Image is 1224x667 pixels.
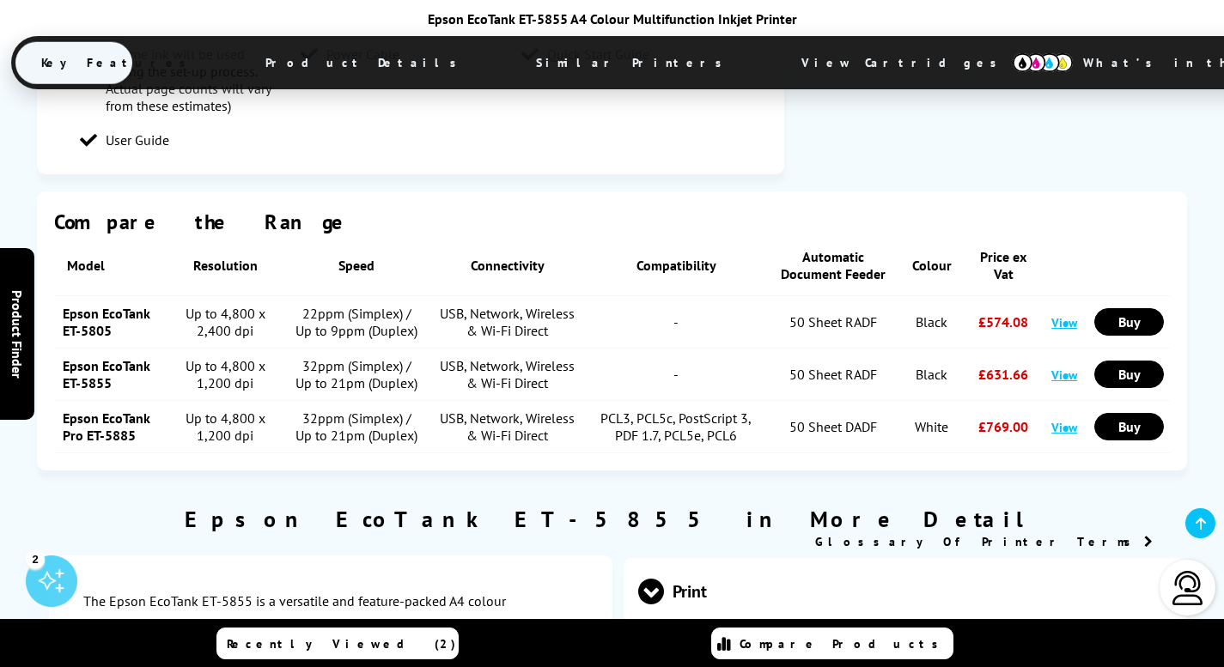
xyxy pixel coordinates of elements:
span: User Guide [106,131,169,149]
h2: Epson EcoTank ET-5855 in More Detail [37,505,1188,533]
td: Up to 4,800 x 1,200 dpi [167,349,284,401]
td: 32ppm (Simplex) / Up to 21pm (Duplex) [284,401,429,453]
span: Product Details [240,42,491,83]
a: Buy [1094,413,1164,440]
td: PCL3, PCL5c, PostScript 3, PDF 1.7, PCL5e, PCL6 [585,401,767,453]
td: 22ppm (Simplex) / Up to 9ppm (Duplex) [284,296,429,349]
div: 2 [26,549,45,568]
td: - [585,349,767,401]
td: USB, Network, Wireless & Wi-Fi Direct [429,349,585,401]
div: Epson EcoTank ET-5855 A4 Colour Multifunction Inkjet Printer [11,10,1214,27]
img: cmyk-icon.svg [1013,53,1073,72]
td: 50 Sheet DADF [767,401,898,453]
td: - [585,296,767,349]
td: Up to 4,800 x 1,200 dpi [167,401,284,453]
a: Epson EcoTank ET-5805 [63,305,150,339]
span: Print [638,559,1172,623]
td: £574.08 [965,296,1043,349]
a: Recently Viewed (2) [216,628,459,659]
th: Compatibility [585,235,767,296]
td: £769.00 [965,401,1043,453]
td: 50 Sheet RADF [767,349,898,401]
td: Up to 4,800 x 2,400 dpi [167,296,284,349]
span: Compare Products [740,636,947,652]
td: Black [899,349,965,401]
span: Product Finder [9,289,26,378]
a: Epson EcoTank Pro ET-5885 [63,409,150,444]
td: £631.66 [965,349,1043,401]
th: Model [54,235,167,296]
td: USB, Network, Wireless & Wi-Fi Direct [429,401,585,453]
a: View [1051,314,1077,330]
span: View Cartridges [776,40,1038,85]
th: Automatic Document Feeder [767,235,898,296]
span: Similar Printers [510,42,757,83]
a: Epson EcoTank ET-5855 [63,357,150,391]
th: Colour [899,235,965,296]
td: Black [899,296,965,349]
th: Speed [284,235,429,296]
th: Connectivity [429,235,585,296]
a: Glossary Of Printer Terms [815,534,1153,549]
td: White [899,401,965,453]
a: Compare Products [711,628,953,659]
th: Price ex Vat [965,235,1043,296]
a: View [1051,367,1077,383]
a: Buy [1094,308,1164,336]
td: 32ppm (Simplex) / Up to 21pm (Duplex) [284,349,429,401]
div: Compare the Range [54,209,1171,235]
p: The Epson EcoTank ET-5855 is a versatile and feature-packed A4 colour multifunction inkjet printe... [83,590,578,660]
span: Key Features [15,42,221,83]
td: 50 Sheet RADF [767,296,898,349]
img: user-headset-light.svg [1171,571,1205,605]
a: Buy [1094,361,1164,388]
a: View [1051,419,1077,435]
th: Resolution [167,235,284,296]
td: USB, Network, Wireless & Wi-Fi Direct [429,296,585,349]
span: Recently Viewed (2) [227,636,456,652]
